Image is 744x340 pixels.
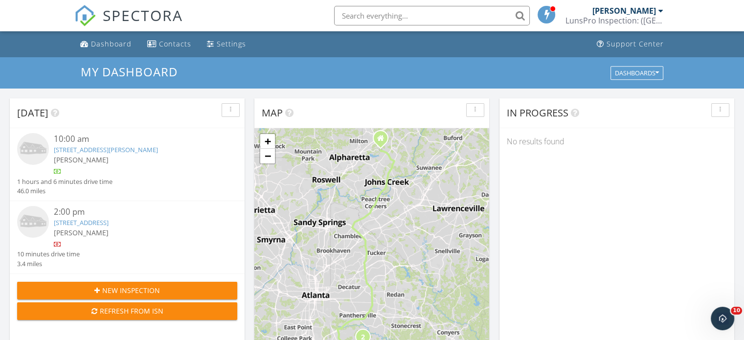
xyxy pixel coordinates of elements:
[711,307,734,330] iframe: Intercom live chat
[81,64,178,80] span: My Dashboard
[217,39,246,48] div: Settings
[76,35,135,53] a: Dashboard
[143,35,195,53] a: Contacts
[17,259,80,269] div: 3.4 miles
[54,218,109,227] a: [STREET_ADDRESS]
[731,307,742,315] span: 10
[17,249,80,259] div: 10 minutes drive time
[592,6,656,16] div: [PERSON_NAME]
[260,149,275,163] a: Zoom out
[91,39,132,48] div: Dashboard
[17,106,48,119] span: [DATE]
[260,134,275,149] a: Zoom in
[54,145,158,154] a: [STREET_ADDRESS][PERSON_NAME]
[607,39,664,48] div: Support Center
[203,35,250,53] a: Settings
[54,206,219,218] div: 2:00 pm
[54,228,109,237] span: [PERSON_NAME]
[17,133,49,165] img: house-placeholder-square-ca63347ab8c70e15b013bc22427d3df0f7f082c62ce06d78aee8ec4e70df452f.jpg
[565,16,663,25] div: LunsPro Inspection: (Atlanta)
[54,155,109,164] span: [PERSON_NAME]
[17,186,113,196] div: 46.0 miles
[54,133,219,145] div: 10:00 am
[159,39,191,48] div: Contacts
[17,177,113,186] div: 1 hours and 6 minutes drive time
[334,6,530,25] input: Search everything...
[610,66,663,80] button: Dashboards
[17,282,237,299] button: New Inspection
[17,206,49,238] img: house-placeholder-square-ca63347ab8c70e15b013bc22427d3df0f7f082c62ce06d78aee8ec4e70df452f.jpg
[381,138,386,144] div: 5174 McGinnis Ferry Road #136, Alpharetta GA 30005
[499,128,734,155] div: No results found
[25,306,229,316] div: Refresh from ISN
[103,5,183,25] span: SPECTORA
[262,106,283,119] span: Map
[17,302,237,320] button: Refresh from ISN
[74,13,183,34] a: SPECTORA
[74,5,96,26] img: The Best Home Inspection Software - Spectora
[17,133,237,196] a: 10:00 am [STREET_ADDRESS][PERSON_NAME] [PERSON_NAME] 1 hours and 6 minutes drive time 46.0 miles
[507,106,568,119] span: In Progress
[17,206,237,269] a: 2:00 pm [STREET_ADDRESS] [PERSON_NAME] 10 minutes drive time 3.4 miles
[615,69,659,76] div: Dashboards
[102,285,160,295] span: New Inspection
[593,35,668,53] a: Support Center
